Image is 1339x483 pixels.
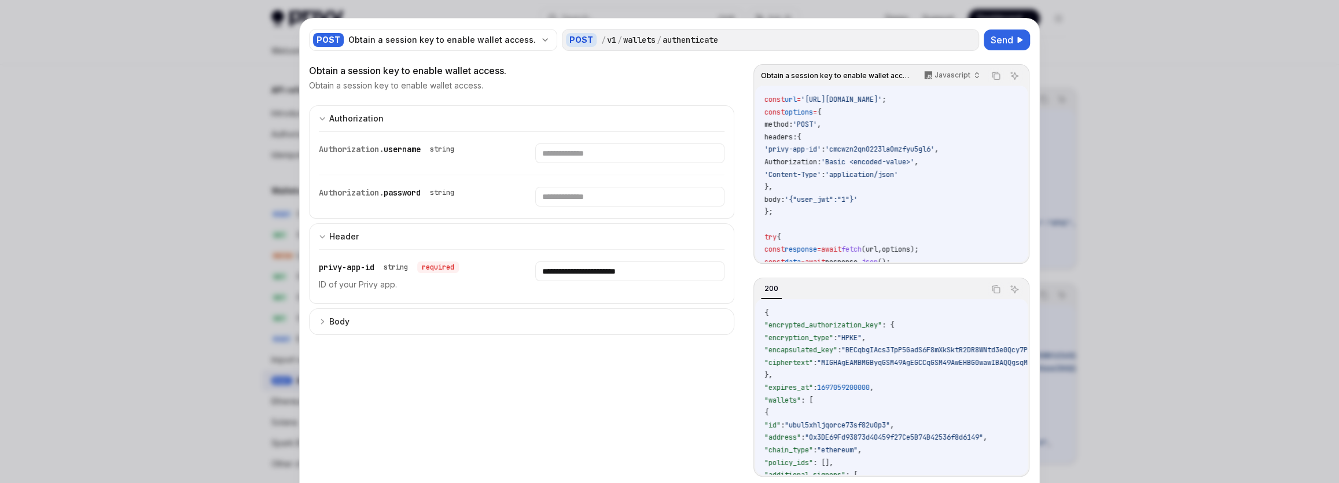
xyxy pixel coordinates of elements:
[793,120,817,129] span: 'POST'
[309,308,734,335] button: expand input section
[914,157,918,167] span: ,
[764,157,821,167] span: Authorization:
[833,333,837,342] span: :
[918,66,985,86] button: Javascript
[1007,68,1022,83] button: Ask AI
[764,233,777,242] span: try
[821,245,841,254] span: await
[858,257,862,267] span: .
[764,333,833,342] span: "encryption_type"
[764,345,837,355] span: "encapsulated_key"
[764,308,768,318] span: {
[813,358,817,367] span: :
[657,34,661,46] div: /
[329,112,384,126] div: Authorization
[309,80,483,91] p: Obtain a session key to enable wallet access.
[785,245,817,254] span: response
[801,257,805,267] span: =
[607,34,616,46] div: v1
[817,108,821,117] span: {
[805,257,825,267] span: await
[817,445,858,455] span: "ethereum"
[764,132,797,142] span: headers:
[309,105,734,131] button: expand input section
[566,33,597,47] div: POST
[813,445,817,455] span: :
[781,421,785,430] span: :
[319,261,459,273] div: privy-app-id
[764,245,785,254] span: const
[319,187,459,198] div: Authorization.password
[348,34,536,46] div: Obtain a session key to enable wallet access.
[764,458,813,467] span: "policy_ids"
[384,144,421,154] span: username
[882,245,910,254] span: options
[764,95,785,104] span: const
[623,34,656,46] div: wallets
[821,170,825,179] span: :
[777,233,781,242] span: {
[764,408,768,417] span: {
[991,33,1013,47] span: Send
[764,433,801,442] span: "address"
[601,34,606,46] div: /
[862,245,866,254] span: (
[764,421,781,430] span: "id"
[910,245,918,254] span: );
[866,245,878,254] span: url
[319,262,374,272] span: privy-app-id
[764,108,785,117] span: const
[313,33,344,47] div: POST
[764,182,772,191] span: },
[384,187,421,198] span: password
[813,108,817,117] span: =
[764,207,772,216] span: };
[764,370,772,379] span: },
[764,470,845,480] span: "additional_signers"
[785,95,797,104] span: url
[785,421,890,430] span: "ubul5xhljqorce73sf82u0p3"
[764,257,785,267] span: const
[764,383,813,392] span: "expires_at"
[761,71,913,80] span: Obtain a session key to enable wallet access.
[430,188,454,197] div: string
[764,358,813,367] span: "ciphertext"
[319,144,384,154] span: Authorization.
[813,458,833,467] span: : [],
[417,261,459,273] div: required
[845,470,858,480] span: : [
[1007,282,1022,297] button: Ask AI
[988,68,1003,83] button: Copy the contents from the code block
[817,383,870,392] span: 1697059200000
[309,64,734,78] div: Obtain a session key to enable wallet access.
[878,257,890,267] span: ();
[785,195,858,204] span: '{"user_jwt":"1"}'
[761,282,782,296] div: 200
[801,95,882,104] span: '[URL][DOMAIN_NAME]'
[805,433,983,442] span: "0x3DE69Fd93873d40459f27Ce5B74B42536f8d6149"
[837,345,841,355] span: :
[935,71,970,80] p: Javascript
[384,263,408,272] div: string
[821,157,914,167] span: 'Basic <encoded-value>'
[813,383,817,392] span: :
[801,433,805,442] span: :
[309,223,734,249] button: expand input section
[935,145,939,154] span: ,
[858,445,862,455] span: ,
[309,28,557,52] button: POSTObtain a session key to enable wallet access.
[764,120,793,129] span: method:
[841,345,1206,355] span: "BECqbgIAcs3TpP5GadS6F8mXkSktR2DR8WNtd3e0Qcy7PpoRHEygpzjFWttntS+SEM3VSr4Thewh18ZP9chseLE="
[785,108,813,117] span: options
[870,383,874,392] span: ,
[797,95,801,104] span: =
[882,95,886,104] span: ;
[817,120,821,129] span: ,
[319,278,507,292] p: ID of your Privy app.
[984,30,1030,50] button: Send
[663,34,718,46] div: authenticate
[882,320,894,330] span: : {
[817,245,821,254] span: =
[983,433,987,442] span: ,
[988,282,1003,297] button: Copy the contents from the code block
